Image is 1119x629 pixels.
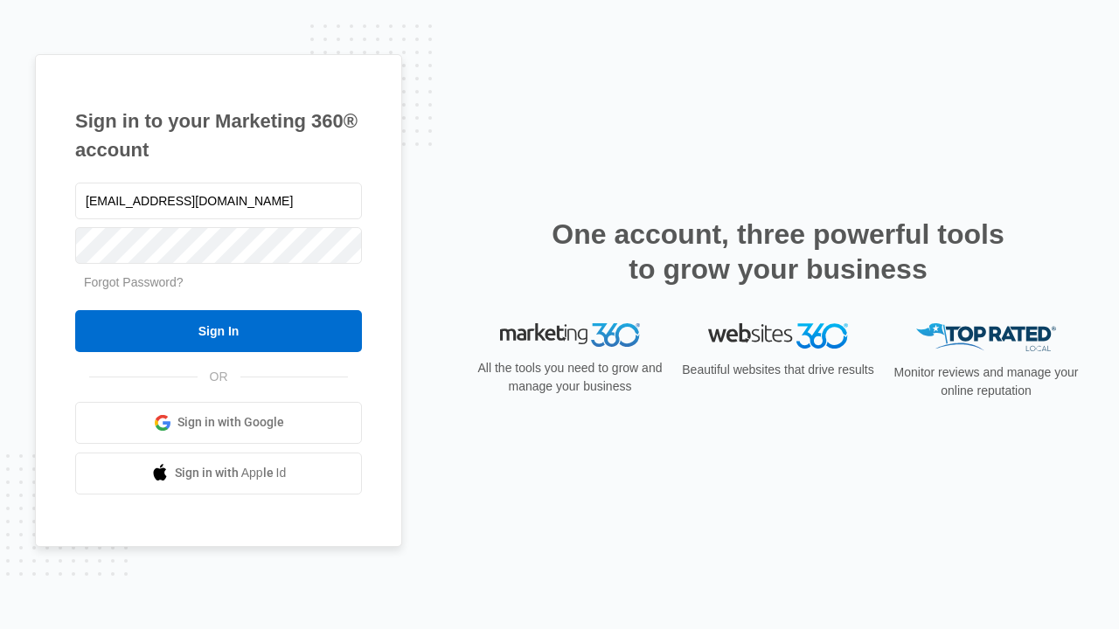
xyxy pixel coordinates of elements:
[888,363,1084,400] p: Monitor reviews and manage your online reputation
[175,464,287,482] span: Sign in with Apple Id
[177,413,284,432] span: Sign in with Google
[708,323,848,349] img: Websites 360
[680,361,876,379] p: Beautiful websites that drive results
[75,107,362,164] h1: Sign in to your Marketing 360® account
[75,453,362,494] a: Sign in with Apple Id
[84,275,184,289] a: Forgot Password?
[75,402,362,444] a: Sign in with Google
[75,183,362,219] input: Email
[500,323,640,348] img: Marketing 360
[198,368,240,386] span: OR
[546,217,1010,287] h2: One account, three powerful tools to grow your business
[472,359,668,396] p: All the tools you need to grow and manage your business
[916,323,1056,352] img: Top Rated Local
[75,310,362,352] input: Sign In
